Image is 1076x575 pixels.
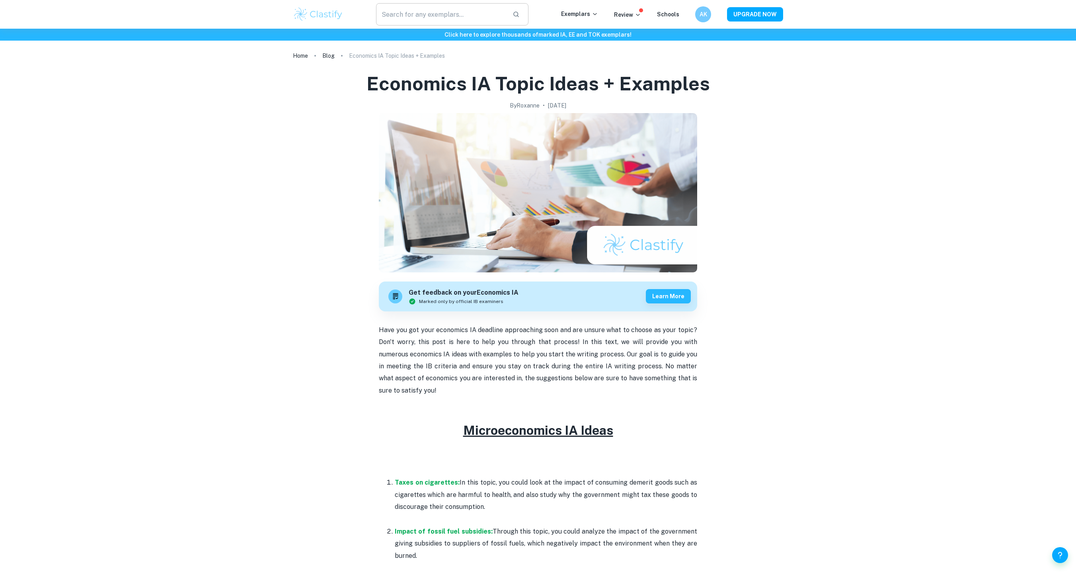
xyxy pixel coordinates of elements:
[1052,547,1068,563] button: Help and Feedback
[293,6,343,22] img: Clastify logo
[376,3,506,25] input: Search for any exemplars...
[657,11,679,18] a: Schools
[561,10,598,18] p: Exemplars
[727,7,783,22] button: UPGRADE NOW
[510,101,540,110] h2: By Roxanne
[395,528,493,535] a: Impact of fossil fuel subsidies:
[395,526,697,562] p: Through this topic, you could analyze the impact of the government giving subsidies to suppliers ...
[548,101,566,110] h2: [DATE]
[695,6,711,22] button: AK
[395,479,460,486] a: Taxes on cigarettes:
[2,30,1074,39] h6: Click here to explore thousands of marked IA, EE and TOK exemplars !
[379,113,697,272] img: Economics IA Topic Ideas + Examples cover image
[409,288,519,298] h6: Get feedback on your Economics IA
[379,324,697,397] p: Have you got your economics IA deadline approaching soon and are unsure what to choose as your to...
[366,71,710,96] h1: Economics IA Topic Ideas + Examples
[463,423,613,438] u: Microeconomics IA Ideas
[293,50,308,61] a: Home
[543,101,545,110] p: •
[379,282,697,311] a: Get feedback on yourEconomics IAMarked only by official IB examinersLearn more
[419,298,503,305] span: Marked only by official IB examiners
[395,477,697,513] p: In this topic, you could look at the impact of consuming demerit goods such as cigarettes which a...
[614,10,641,19] p: Review
[322,50,335,61] a: Blog
[646,289,691,303] button: Learn more
[699,10,708,19] h6: AK
[349,51,445,60] p: Economics IA Topic Ideas + Examples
